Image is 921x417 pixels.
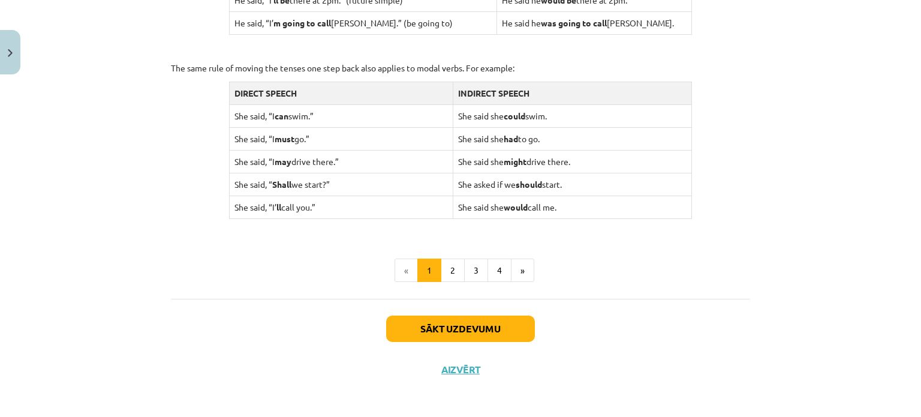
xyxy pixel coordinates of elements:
[453,150,692,173] td: She said she drive there.
[229,196,453,218] td: She said, “I’ call you.”
[464,259,488,283] button: 3
[516,179,542,190] strong: should
[453,127,692,150] td: She said she to go.
[441,259,465,283] button: 2
[453,104,692,127] td: She said she swim.
[229,173,453,196] td: She said, “ we start?”
[453,82,692,104] td: INDIRECT SPEECH
[504,110,525,121] strong: could
[275,133,294,144] strong: must
[438,364,483,376] button: Aizvērt
[272,179,291,190] strong: Shall
[487,259,511,283] button: 4
[453,196,692,218] td: She said she call me.
[386,316,535,342] button: Sākt uzdevumu
[8,49,13,57] img: icon-close-lesson-0947bae3869378f0d4975bcd49f059093ad1ed9edebbc8119c70593378902aed.svg
[276,202,281,212] strong: ll
[171,62,750,74] p: The same rule of moving the tenses one step back also applies to modal verbs. For example:
[504,202,528,212] strong: would
[504,156,526,167] strong: might
[273,17,331,28] strong: m going to call
[171,259,750,283] nav: Page navigation example
[541,17,607,28] strong: was going to call
[229,104,453,127] td: She said, “I swim.”
[229,11,496,34] td: He said, “I’ [PERSON_NAME].” (be going to)
[453,173,692,196] td: She asked if we start.
[496,11,692,34] td: He said he [PERSON_NAME].
[229,82,453,104] td: DIRECT SPEECH
[229,150,453,173] td: She said, “I drive there.”
[229,127,453,150] td: She said, “I go.”
[275,156,291,167] strong: may
[417,259,441,283] button: 1
[504,133,518,144] strong: had
[275,110,288,121] strong: can
[511,259,534,283] button: »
